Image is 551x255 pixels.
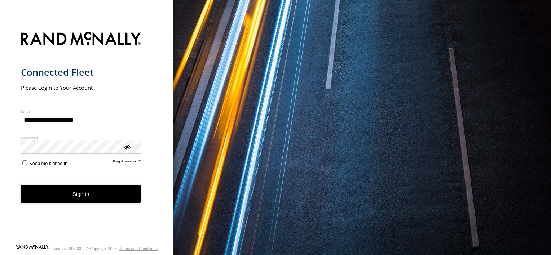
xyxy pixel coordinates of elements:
[21,66,141,78] h1: Connected Fleet
[21,84,141,91] h2: Please Login to Your Account
[119,246,158,251] a: Terms and Conditions
[21,108,141,114] label: Email
[21,135,141,140] label: Password
[16,245,49,252] a: Visit our Website
[21,185,141,203] button: Sign in
[21,27,153,244] form: main
[21,30,141,49] img: Rand McNally
[29,161,67,166] span: Keep me signed in
[54,246,81,251] div: Version: 307.00
[113,159,141,166] a: Forgot password?
[123,143,131,150] div: ViewPassword
[86,246,158,251] div: © Copyright 2025 -
[22,160,27,165] input: Keep me signed in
